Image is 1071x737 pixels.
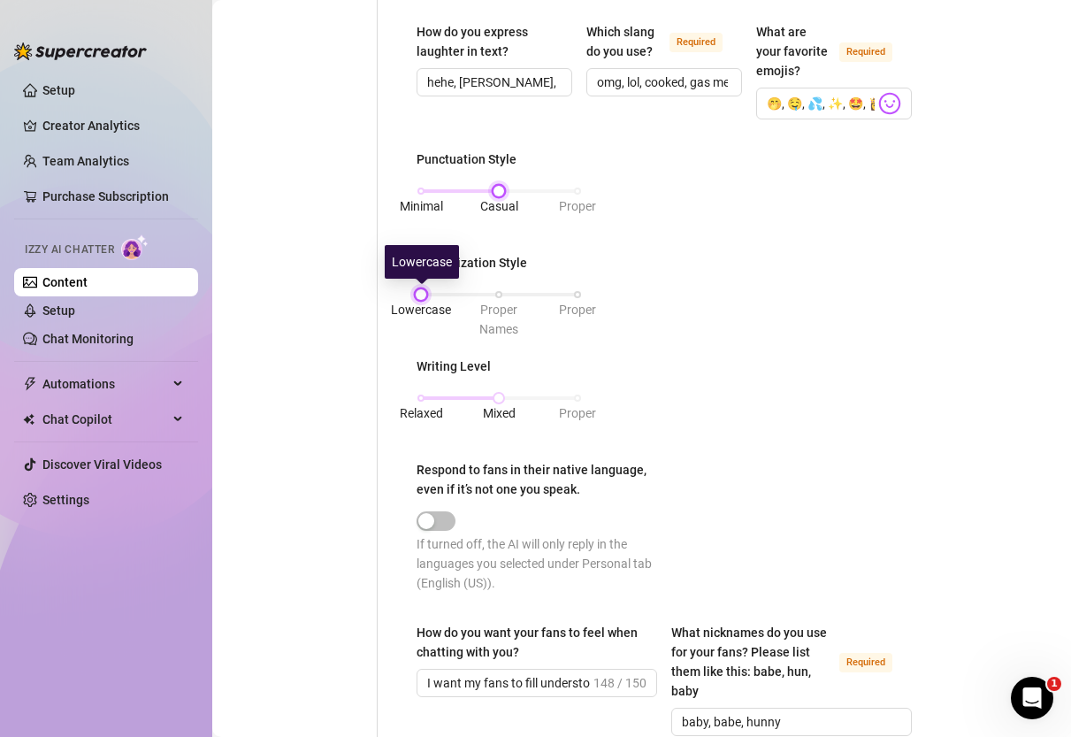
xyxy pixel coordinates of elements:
a: Setup [42,303,75,318]
span: thunderbolt [23,377,37,391]
label: What are your favorite emojis? [756,22,912,81]
a: Content [42,275,88,289]
label: How do you want your fans to feel when chatting with you? [417,623,657,662]
span: Proper [559,303,596,317]
span: Lowercase [391,303,451,317]
div: What nicknames do you use for your fans? Please list them like this: babe, hun, baby [671,623,832,701]
img: svg%3e [878,92,901,115]
span: Casual [480,199,518,213]
div: If turned off, the AI will only reply in the languages you selected under Personal tab (English (... [417,534,664,593]
input: How do you express laughter in text? [427,73,558,92]
span: Proper Names [479,303,518,336]
a: Creator Analytics [42,111,184,140]
span: Minimal [400,199,443,213]
div: Punctuation Style [417,150,516,169]
span: Relaxed [400,406,443,420]
label: Capitalization Style [417,253,539,273]
label: Respond to fans in their native language, even if it’s not one you speak. [417,460,664,499]
input: What nicknames do you use for your fans? Please list them like this: babe, hun, baby [682,712,898,732]
a: Settings [42,493,89,507]
span: Automations [42,370,168,398]
button: Respond to fans in their native language, even if it’s not one you speak. [417,511,455,531]
label: How do you express laughter in text? [417,22,572,61]
span: Izzy AI Chatter [25,242,114,258]
div: How do you want your fans to feel when chatting with you? [417,623,645,662]
span: Chat Copilot [42,405,168,434]
div: Which slang do you use? [586,22,662,61]
div: Respond to fans in their native language, even if it’s not one you speak. [417,460,652,499]
a: Purchase Subscription [42,182,184,211]
label: What nicknames do you use for your fans? Please list them like this: babe, hun, baby [671,623,912,701]
img: Chat Copilot [23,413,34,426]
span: Proper [559,406,596,420]
span: Required [669,33,723,52]
div: Lowercase [385,245,459,279]
span: Mixed [483,406,516,420]
span: 148 / 150 [593,673,646,693]
span: Required [839,653,892,672]
span: 1 [1047,677,1061,691]
input: How do you want your fans to feel when chatting with you? [427,673,590,693]
label: Writing Level [417,357,503,376]
a: Team Analytics [42,154,129,168]
img: AI Chatter [121,234,149,260]
div: Capitalization Style [417,253,527,273]
div: What are your favorite emojis? [756,22,832,81]
iframe: Intercom live chat [1011,677,1053,719]
a: Setup [42,83,75,97]
span: Required [839,42,892,62]
img: logo-BBDzfeDw.svg [14,42,147,60]
input: Which slang do you use? [597,73,728,92]
input: What are your favorite emojis? [767,92,875,115]
span: Proper [559,199,596,213]
div: How do you express laughter in text? [417,22,560,61]
label: Which slang do you use? [586,22,742,61]
a: Discover Viral Videos [42,457,162,472]
a: Chat Monitoring [42,332,134,346]
label: Punctuation Style [417,150,529,169]
div: Writing Level [417,357,491,376]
